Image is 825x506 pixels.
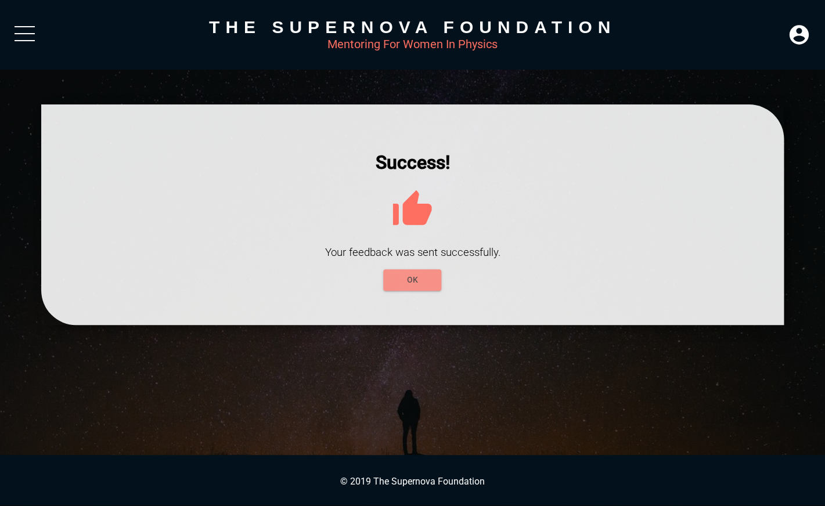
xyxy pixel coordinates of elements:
button: OK [383,269,441,291]
div: Mentoring For Women In Physics [41,37,784,51]
h1: Success! [76,151,749,174]
h3: Your feedback was sent successfully. [76,246,749,259]
p: © 2019 The Supernova Foundation [12,476,813,487]
div: The Supernova Foundation [41,17,784,37]
span: OK [392,273,432,287]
